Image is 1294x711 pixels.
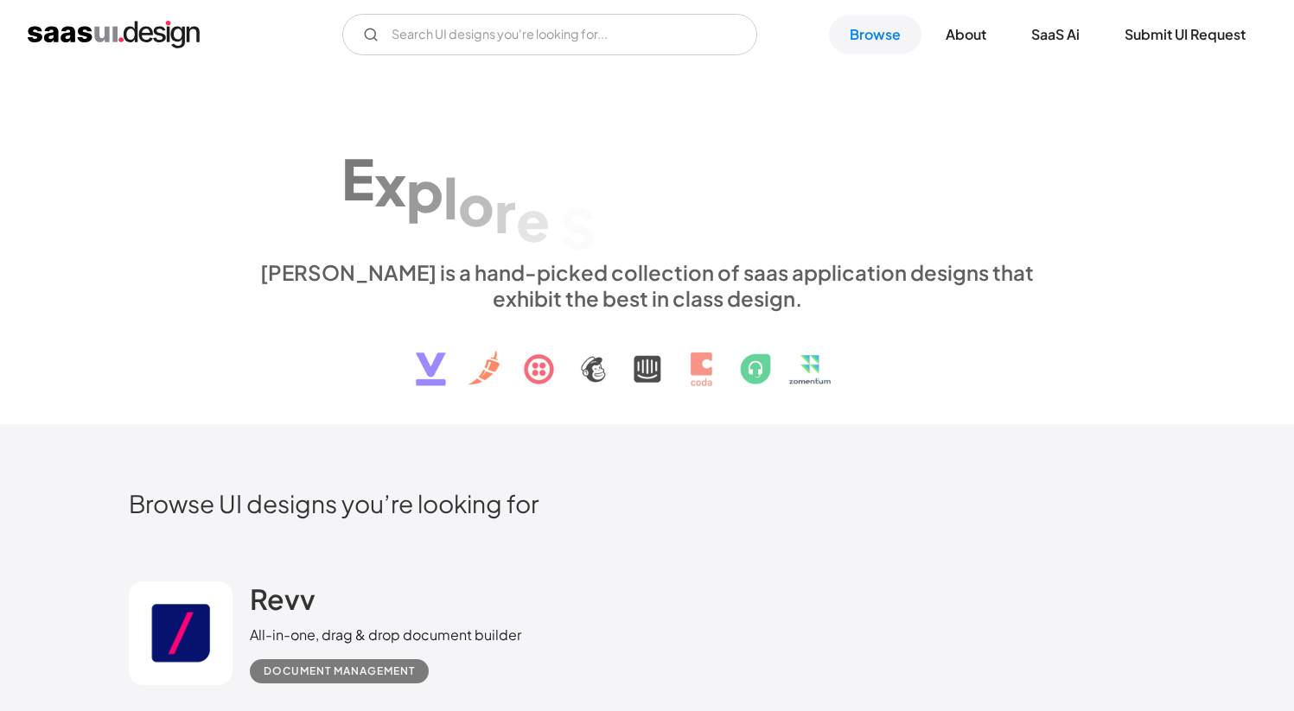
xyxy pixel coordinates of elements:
[516,186,550,252] div: e
[129,488,1166,518] h2: Browse UI designs you’re looking for
[250,581,316,616] h2: Revv
[264,661,415,682] div: Document Management
[341,145,374,212] div: E
[250,110,1045,243] h1: Explore SaaS UI design patterns & interactions.
[443,163,458,230] div: l
[342,14,757,55] input: Search UI designs you're looking for...
[1010,16,1100,54] a: SaaS Ai
[458,170,494,237] div: o
[406,156,443,223] div: p
[250,625,521,645] div: All-in-one, drag & drop document builder
[386,311,909,401] img: text, icon, saas logo
[829,16,921,54] a: Browse
[250,259,1045,311] div: [PERSON_NAME] is a hand-picked collection of saas application designs that exhibit the best in cl...
[1104,16,1266,54] a: Submit UI Request
[925,16,1007,54] a: About
[494,178,516,244] div: r
[28,21,200,48] a: home
[560,194,596,261] div: S
[374,150,406,217] div: x
[250,581,316,625] a: Revv
[342,14,757,55] form: Email Form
